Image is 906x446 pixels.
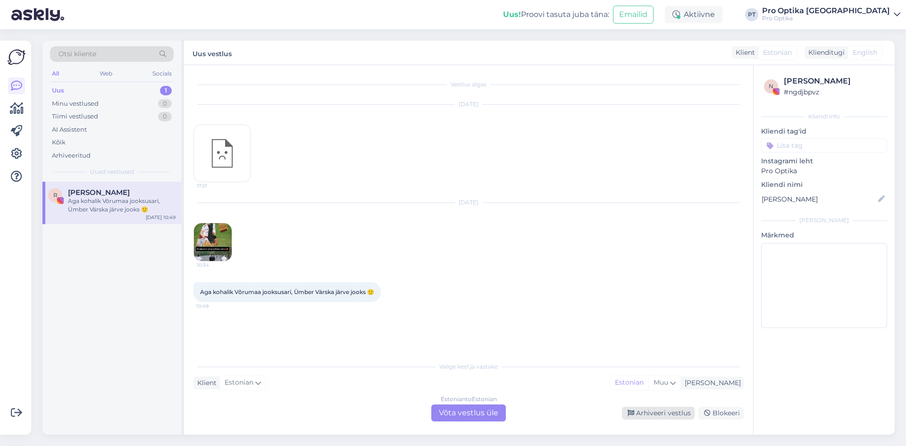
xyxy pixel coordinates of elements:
input: Lisa nimi [762,194,876,204]
b: Uus! [503,10,521,19]
div: Minu vestlused [52,99,99,109]
p: Instagrami leht [761,156,887,166]
div: Socials [151,67,174,80]
div: [PERSON_NAME] [681,378,741,388]
div: 0 [158,99,172,109]
span: Raido Ränkel [68,188,130,197]
p: Kliendi tag'id [761,126,887,136]
div: [DATE] [193,198,744,207]
div: Aktiivne [665,6,722,23]
div: Estonian to Estonian [441,395,497,404]
div: 1 [160,86,172,95]
span: Muu [654,378,668,387]
div: Web [98,67,114,80]
span: Estonian [225,378,253,388]
p: Märkmed [761,230,887,240]
div: Klienditugi [805,48,845,58]
div: Uus [52,86,64,95]
div: Arhiveeri vestlus [622,407,695,420]
div: [DATE] 10:49 [146,214,176,221]
div: AI Assistent [52,125,87,135]
label: Uus vestlus [193,46,232,59]
span: Otsi kliente [59,49,96,59]
div: Tiimi vestlused [52,112,98,121]
span: English [853,48,877,58]
div: Estonian [610,376,648,390]
div: Klient [193,378,217,388]
div: Valige keel ja vastake [193,362,744,371]
span: 10:49 [196,303,232,310]
span: 17:21 [197,182,232,189]
button: Emailid [613,6,654,24]
img: Askly Logo [8,48,25,66]
div: Pro Optika [GEOGRAPHIC_DATA] [762,7,890,15]
div: Pro Optika [762,15,890,22]
p: Pro Optika [761,166,887,176]
div: # ngdjbpvz [784,87,884,97]
span: Uued vestlused [90,168,134,176]
span: R [53,192,58,199]
span: n [769,83,773,90]
div: Proovi tasuta juba täna: [503,9,609,20]
div: Kõik [52,138,66,147]
img: attachment [194,223,232,261]
span: Aga kohalik Võrumaa jooksusari, Ümber Värska järve jooks 🙂 [200,288,374,295]
span: Estonian [763,48,792,58]
a: Pro Optika [GEOGRAPHIC_DATA]Pro Optika [762,7,900,22]
div: Arhiveeritud [52,151,91,160]
div: [PERSON_NAME] [784,76,884,87]
span: 10:34 [197,261,232,269]
p: Kliendi nimi [761,180,887,190]
div: Klient [732,48,755,58]
input: Lisa tag [761,138,887,152]
div: [PERSON_NAME] [761,216,887,225]
div: Kliendi info [761,112,887,121]
div: PT [745,8,758,21]
div: Blokeeri [698,407,744,420]
div: [DATE] [193,100,744,109]
div: All [50,67,61,80]
div: Aga kohalik Võrumaa jooksusari, Ümber Värska järve jooks 🙂 [68,197,176,214]
div: 0 [158,112,172,121]
div: Võta vestlus üle [431,404,506,421]
div: Vestlus algas [193,80,744,89]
